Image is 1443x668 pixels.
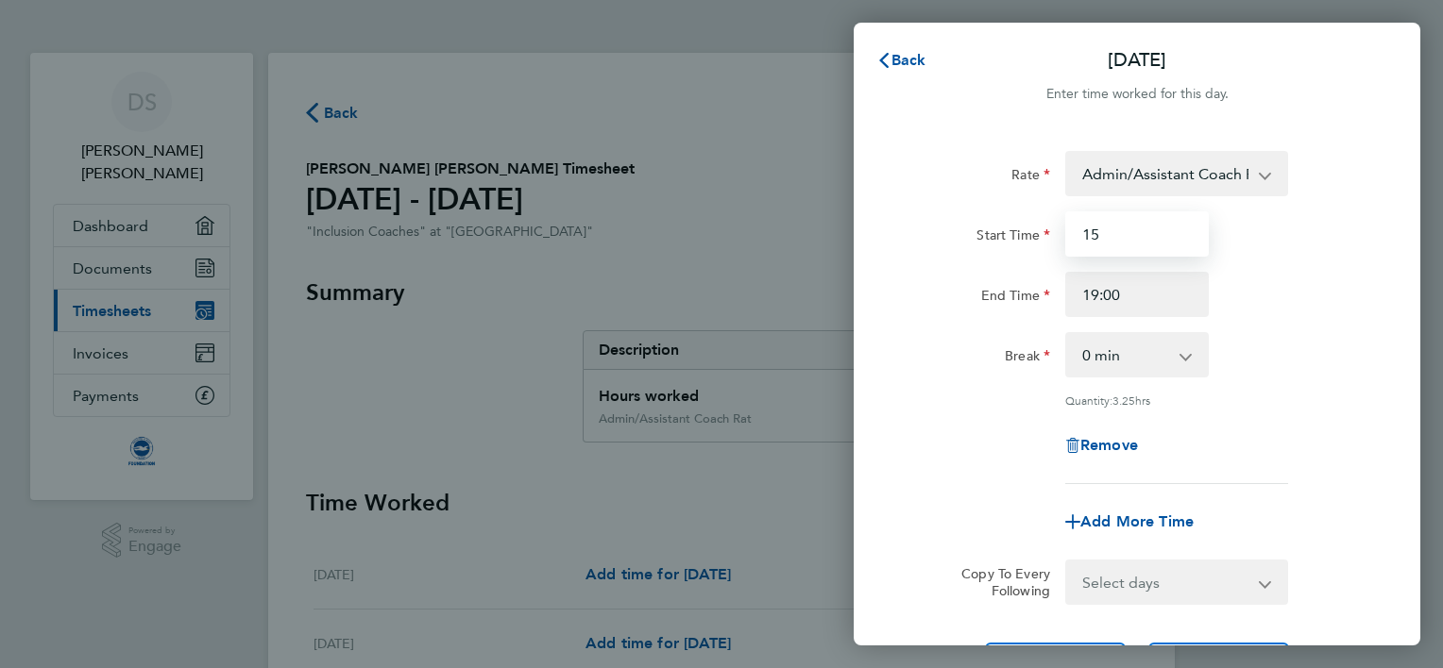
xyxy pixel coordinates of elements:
div: Enter time worked for this day. [854,83,1420,106]
input: E.g. 18:00 [1065,272,1209,317]
button: Back [857,42,945,79]
span: Remove [1080,436,1138,454]
label: Copy To Every Following [946,565,1050,599]
button: Add More Time [1065,514,1194,529]
label: Rate [1011,166,1050,189]
label: Start Time [976,226,1050,249]
span: Add More Time [1080,512,1194,530]
label: End Time [981,287,1050,309]
button: Remove [1065,438,1138,453]
div: Quantity: hrs [1065,392,1288,408]
label: Break [1005,347,1050,370]
input: E.g. 08:00 [1065,211,1209,257]
span: 3.25 [1112,392,1135,408]
p: [DATE] [1108,47,1166,74]
span: Back [891,51,926,69]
